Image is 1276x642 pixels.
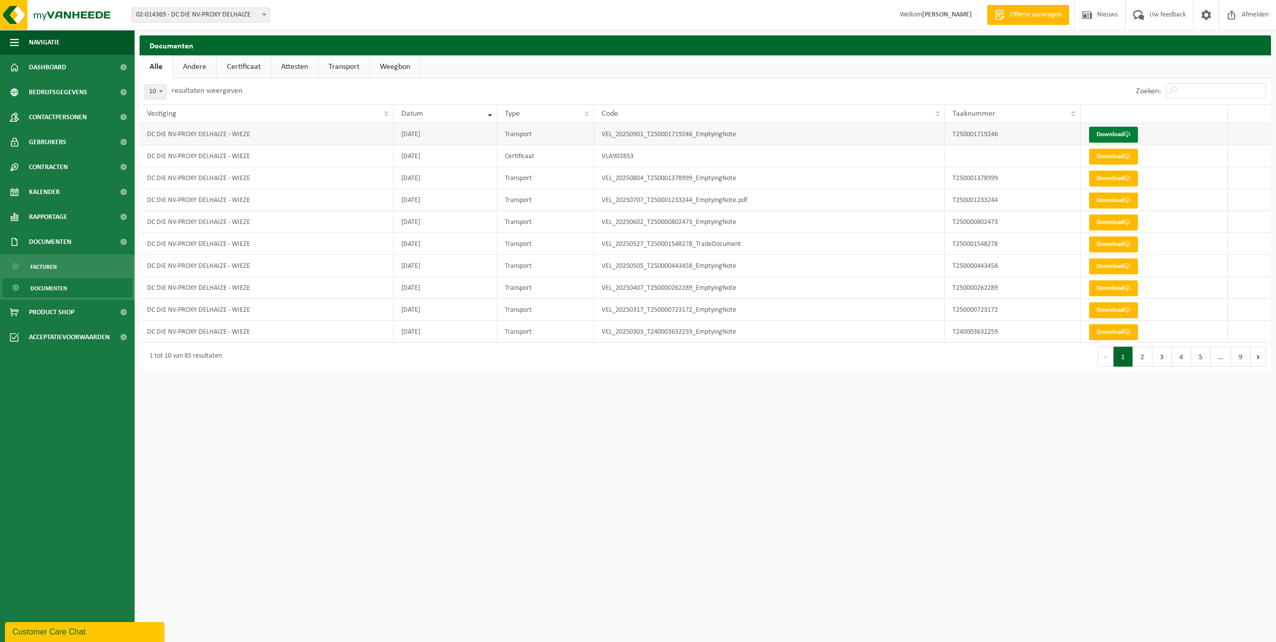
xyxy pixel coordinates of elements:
[145,348,222,366] div: 1 tot 10 van 85 resultaten
[140,277,394,299] td: DC DIE NV-PROXY DELHAIZE - WIEZE
[497,233,594,255] td: Transport
[1231,347,1251,367] button: 9
[394,277,498,299] td: [DATE]
[140,35,1271,55] h2: Documenten
[29,300,74,325] span: Product Shop
[394,233,498,255] td: [DATE]
[132,8,269,22] span: 02-014369 - DC DIE NV-PROXY DELHAIZE
[1089,236,1138,252] a: Download
[29,30,60,55] span: Navigatie
[594,255,945,277] td: VEL_20250505_T250000443458_EmptyingNote
[140,123,394,145] td: DC DIE NV-PROXY DELHAIZE - WIEZE
[394,211,498,233] td: [DATE]
[1136,87,1161,95] label: Zoeken:
[1007,10,1064,20] span: Offerte aanvragen
[1172,347,1191,367] button: 4
[394,123,498,145] td: [DATE]
[29,130,66,155] span: Gebruikers
[497,299,594,321] td: Transport
[922,11,972,18] strong: [PERSON_NAME]
[1089,258,1138,274] a: Download
[394,145,498,167] td: [DATE]
[945,211,1081,233] td: T250000802473
[497,211,594,233] td: Transport
[945,123,1081,145] td: T250001719246
[1133,347,1152,367] button: 2
[30,257,57,276] span: Facturen
[29,229,71,254] span: Documenten
[1089,193,1138,209] a: Download
[1211,347,1231,367] span: …
[497,167,594,189] td: Transport
[394,321,498,343] td: [DATE]
[594,189,945,211] td: VEL_20250707_T250001233244_EmptyingNote.pdf
[29,205,67,229] span: Rapportage
[945,189,1081,211] td: T250001233244
[497,277,594,299] td: Transport
[594,299,945,321] td: VEL_20250317_T250000723172_EmptyingNote
[497,145,594,167] td: Certificaat
[1251,347,1266,367] button: Next
[217,55,271,78] a: Certificaat
[319,55,369,78] a: Transport
[370,55,420,78] a: Weegbon
[29,105,87,130] span: Contactpersonen
[2,278,132,297] a: Documenten
[140,145,394,167] td: DC DIE NV-PROXY DELHAIZE - WIEZE
[29,55,66,80] span: Dashboard
[1089,171,1138,187] a: Download
[147,110,176,118] span: Vestiging
[140,233,394,255] td: DC DIE NV-PROXY DELHAIZE - WIEZE
[497,189,594,211] td: Transport
[5,620,166,642] iframe: chat widget
[594,123,945,145] td: VEL_20250901_T250001719246_EmptyingNote
[953,110,995,118] span: Taaknummer
[401,110,423,118] span: Datum
[602,110,618,118] span: Code
[132,7,270,22] span: 02-014369 - DC DIE NV-PROXY DELHAIZE
[171,87,242,95] label: resultaten weergeven
[987,5,1069,25] a: Offerte aanvragen
[594,211,945,233] td: VEL_20250602_T250000802473_EmptyingNote
[594,321,945,343] td: VEL_20250303_T240003632259_EmptyingNote
[1089,324,1138,340] a: Download
[140,321,394,343] td: DC DIE NV-PROXY DELHAIZE - WIEZE
[29,180,60,205] span: Kalender
[594,233,945,255] td: VEL_20250527_T250001548278_TradeDocument
[394,189,498,211] td: [DATE]
[1089,149,1138,165] a: Download
[505,110,520,118] span: Type
[29,155,68,180] span: Contracten
[594,277,945,299] td: VEL_20250407_T250000262289_EmptyingNote
[1191,347,1211,367] button: 5
[1114,347,1133,367] button: 1
[1089,214,1138,230] a: Download
[140,211,394,233] td: DC DIE NV-PROXY DELHAIZE - WIEZE
[173,55,216,78] a: Andere
[945,277,1081,299] td: T250000262289
[30,279,67,298] span: Documenten
[29,80,87,105] span: Bedrijfsgegevens
[497,123,594,145] td: Transport
[497,255,594,277] td: Transport
[394,299,498,321] td: [DATE]
[140,55,172,78] a: Alle
[145,85,166,99] span: 10
[945,255,1081,277] td: T250000443458
[497,321,594,343] td: Transport
[594,167,945,189] td: VEL_20250804_T250001378999_EmptyingNote
[945,167,1081,189] td: T250001378999
[945,321,1081,343] td: T240003632259
[594,145,945,167] td: VLA902853
[945,233,1081,255] td: T250001548278
[394,255,498,277] td: [DATE]
[1152,347,1172,367] button: 3
[394,167,498,189] td: [DATE]
[271,55,318,78] a: Attesten
[145,84,166,99] span: 10
[1089,127,1138,143] a: Download
[140,189,394,211] td: DC DIE NV-PROXY DELHAIZE - WIEZE
[140,255,394,277] td: DC DIE NV-PROXY DELHAIZE - WIEZE
[1089,280,1138,296] a: Download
